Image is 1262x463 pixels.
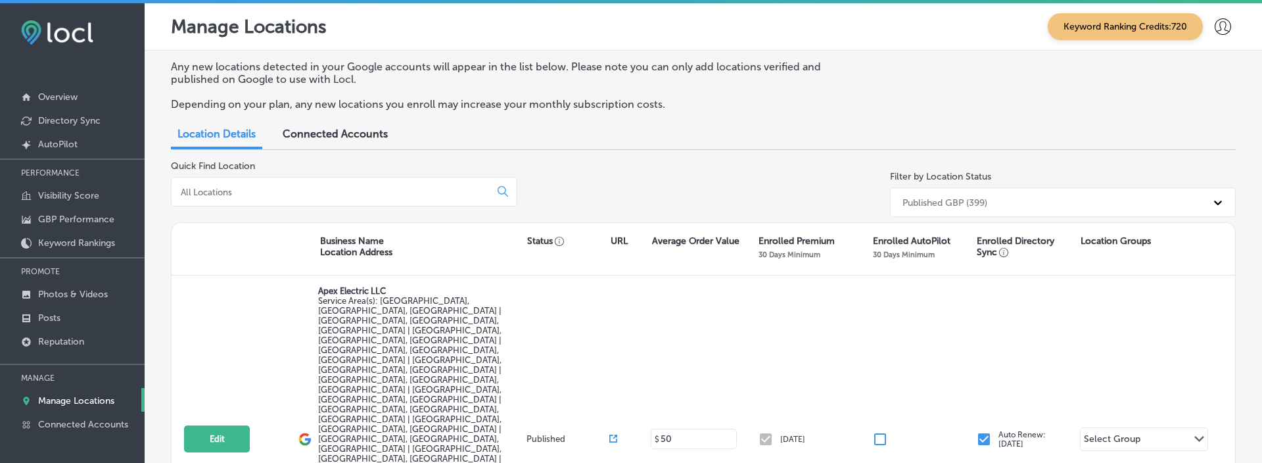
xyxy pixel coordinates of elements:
label: Quick Find Location [171,160,255,172]
p: Photos & Videos [38,289,108,300]
p: Published [526,434,610,444]
p: Location Groups [1081,235,1151,247]
p: Visibility Score [38,190,99,201]
p: Apex Electric LLC [318,286,523,296]
p: GBP Performance [38,214,114,225]
p: 30 Days Minimum [759,250,820,259]
p: Overview [38,91,78,103]
p: Enrolled AutoPilot [873,235,950,247]
img: fda3e92497d09a02dc62c9cd864e3231.png [21,20,93,45]
p: 30 Days Minimum [873,250,935,259]
p: [DATE] [780,435,805,444]
span: Location Details [177,128,256,140]
p: AutoPilot [38,139,78,150]
p: Enrolled Premium [759,235,835,247]
label: Filter by Location Status [890,171,991,182]
p: Manage Locations [171,16,327,37]
p: Auto Renew: [DATE] [998,430,1046,449]
span: Keyword Ranking Credits: 720 [1048,13,1203,40]
p: Any new locations detected in your Google accounts will appear in the list below. Please note you... [171,61,863,85]
p: Business Name Location Address [320,235,392,258]
img: logo [298,433,312,446]
input: All Locations [179,186,487,198]
button: Edit [184,426,250,452]
div: Select Group [1084,433,1140,449]
div: Published GBP (399) [902,197,987,208]
p: URL [611,235,628,247]
p: Depending on your plan, any new locations you enroll may increase your monthly subscription costs. [171,98,863,110]
p: Average Order Value [652,235,739,247]
p: Keyword Rankings [38,237,115,249]
p: Status [527,235,610,247]
p: Reputation [38,336,84,347]
p: Posts [38,312,60,324]
p: Directory Sync [38,115,101,126]
p: Connected Accounts [38,419,128,430]
span: Connected Accounts [283,128,388,140]
p: Enrolled Directory Sync [977,235,1074,258]
p: Manage Locations [38,395,114,406]
p: $ [655,435,659,444]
